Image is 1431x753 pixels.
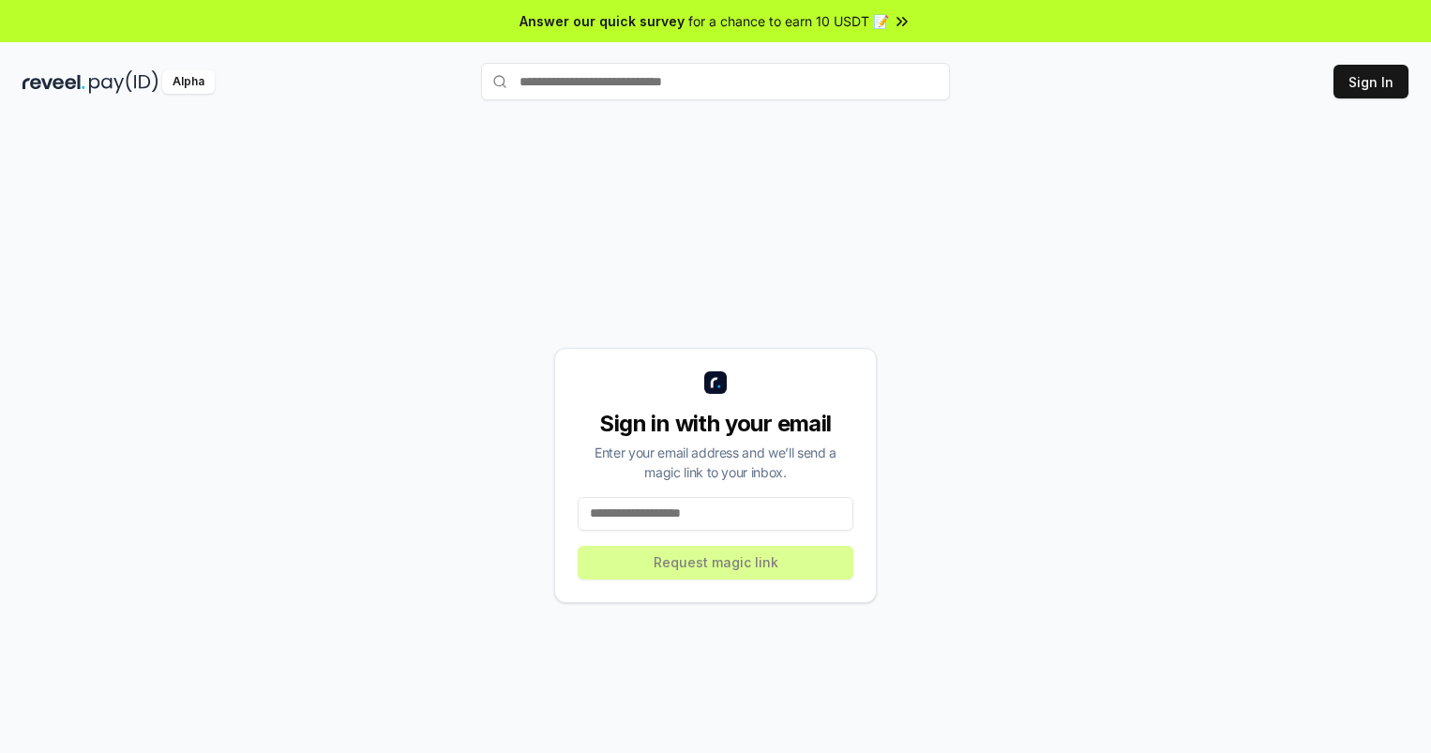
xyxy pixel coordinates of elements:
img: reveel_dark [23,70,85,94]
div: Enter your email address and we’ll send a magic link to your inbox. [578,443,853,482]
button: Sign In [1333,65,1408,98]
div: Sign in with your email [578,409,853,439]
img: pay_id [89,70,158,94]
span: Answer our quick survey [520,11,685,31]
span: for a chance to earn 10 USDT 📝 [688,11,889,31]
img: logo_small [704,371,727,394]
div: Alpha [162,70,215,94]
